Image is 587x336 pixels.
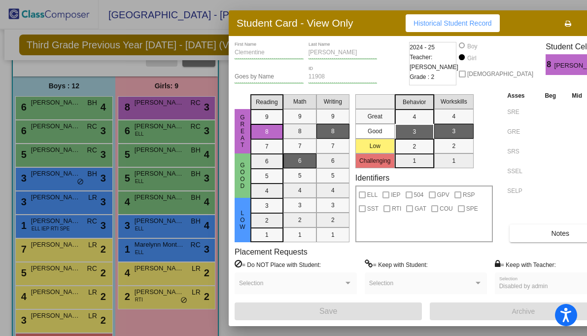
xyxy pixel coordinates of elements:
span: Disabled by admin [499,283,548,290]
input: assessment [507,144,534,159]
label: = Keep with Teacher: [495,260,556,269]
span: Archive [512,307,535,315]
span: Great [238,114,247,149]
button: Save [235,302,422,320]
th: Beg [537,90,564,101]
span: Grade : 2 [410,72,434,82]
span: Historical Student Record [414,19,492,27]
input: assessment [507,164,534,179]
span: SST [367,203,379,215]
span: Teacher: [PERSON_NAME] [410,52,458,72]
input: assessment [507,124,534,139]
label: = Keep with Student: [365,260,428,269]
span: RTI [392,203,401,215]
span: IEP [391,189,400,201]
span: Low [238,210,247,230]
span: ELL [367,189,378,201]
input: Enter ID [309,74,378,80]
span: [DEMOGRAPHIC_DATA] [467,68,533,80]
span: 8 [546,59,554,71]
label: = Do NOT Place with Student: [235,260,321,269]
span: RSP [463,189,475,201]
input: assessment [507,184,534,198]
span: GAT [414,203,426,215]
button: Historical Student Record [406,14,500,32]
span: GPV [437,189,449,201]
span: 504 [414,189,424,201]
th: Asses [505,90,537,101]
input: goes by name [235,74,304,80]
span: 2024 - 25 [410,42,435,52]
span: SPE [466,203,478,215]
label: Identifiers [355,173,389,183]
h3: Student Card - View Only [237,17,353,29]
div: Boy [467,42,478,51]
span: COU [440,203,453,215]
span: Good [238,162,247,189]
span: Save [319,307,337,315]
input: assessment [507,105,534,119]
span: Notes [551,229,569,237]
div: Girl [467,54,477,63]
label: Placement Requests [235,247,308,257]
